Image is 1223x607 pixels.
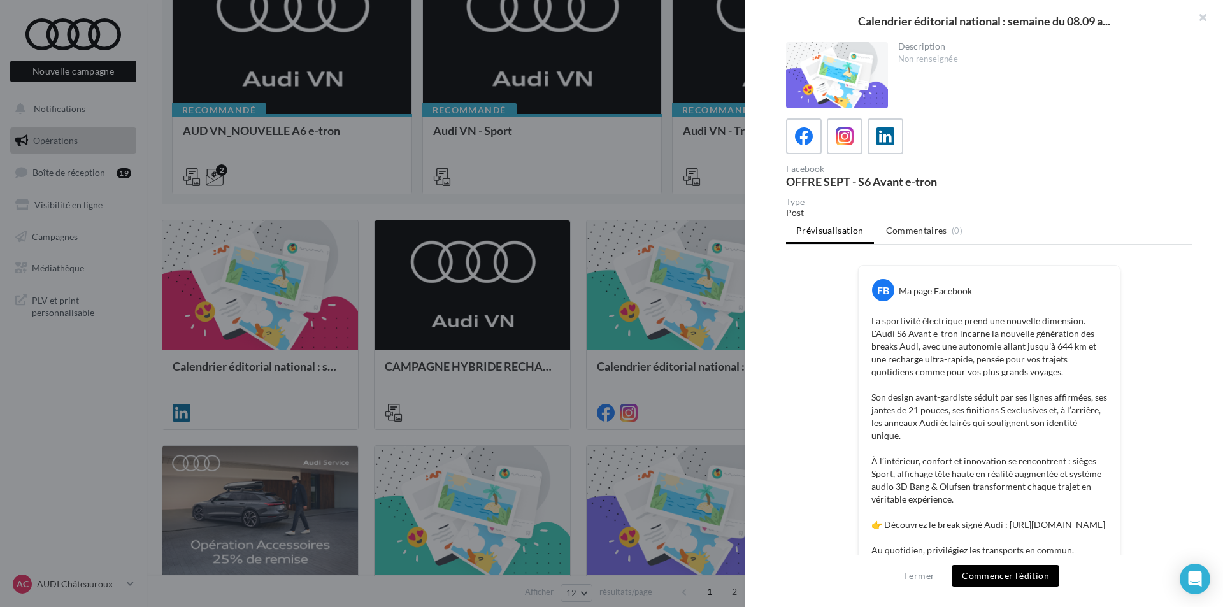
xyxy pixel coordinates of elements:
[886,224,947,237] span: Commentaires
[899,568,940,583] button: Fermer
[786,176,984,187] div: OFFRE SEPT - S6 Avant e-tron
[786,197,1192,206] div: Type
[952,225,962,236] span: (0)
[786,206,1192,219] div: Post
[786,164,984,173] div: Facebook
[858,15,1110,27] span: Calendrier éditorial national : semaine du 08.09 a...
[898,54,1183,65] div: Non renseignée
[1180,564,1210,594] div: Open Intercom Messenger
[872,279,894,301] div: FB
[899,285,972,297] div: Ma page Facebook
[898,42,1183,51] div: Description
[952,565,1059,587] button: Commencer l'édition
